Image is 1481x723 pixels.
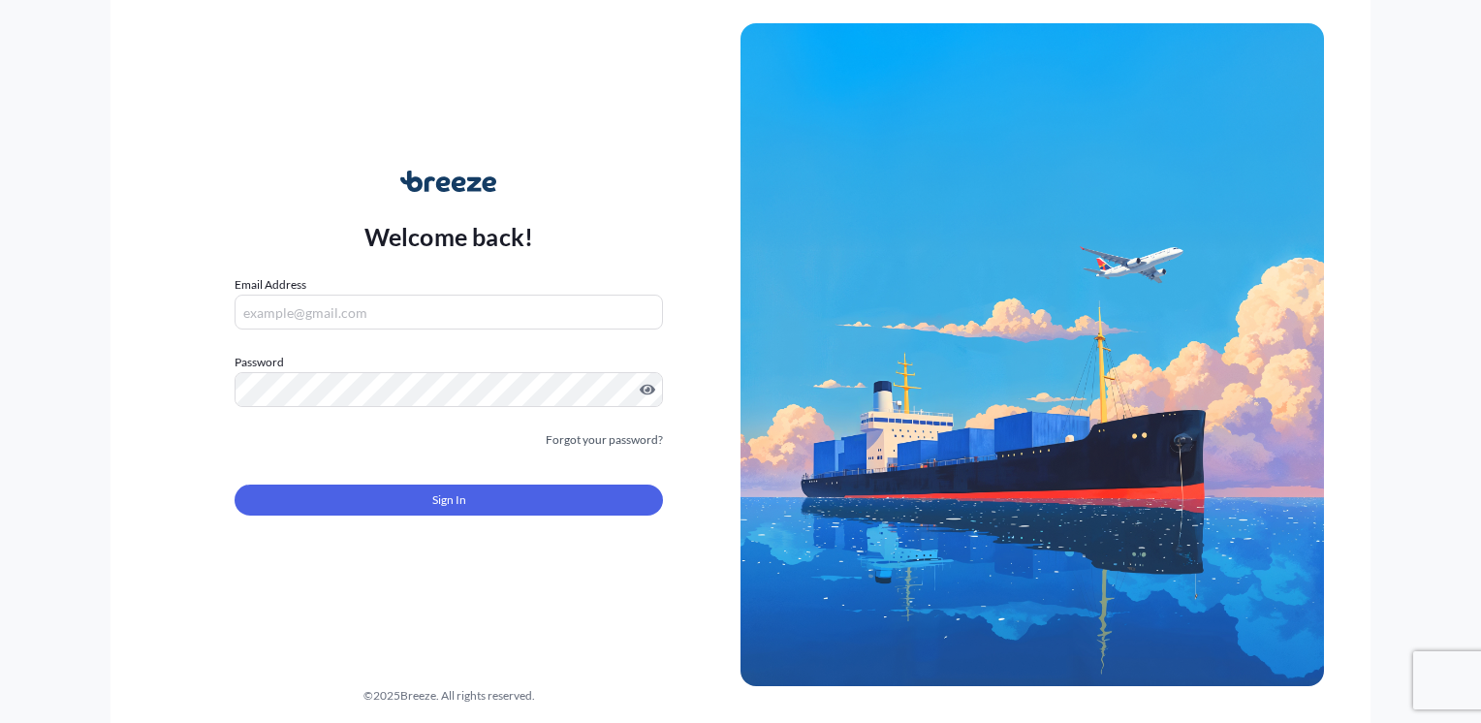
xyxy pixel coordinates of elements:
[235,353,663,372] label: Password
[740,23,1324,686] img: Ship illustration
[235,485,663,516] button: Sign In
[546,430,663,450] a: Forgot your password?
[364,221,534,252] p: Welcome back!
[235,295,663,330] input: example@gmail.com
[157,686,740,706] div: © 2025 Breeze. All rights reserved.
[640,382,655,397] button: Show password
[235,275,306,295] label: Email Address
[432,490,466,510] span: Sign In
